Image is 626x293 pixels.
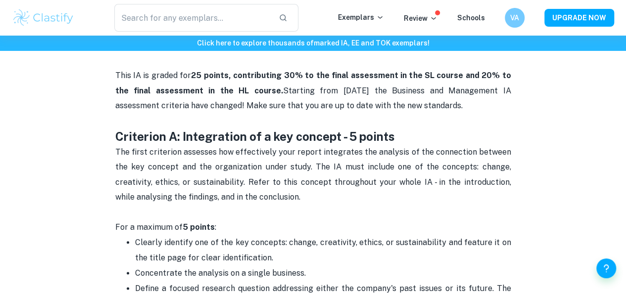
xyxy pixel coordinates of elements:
[404,13,437,24] p: Review
[135,268,306,278] span: Concentrate the analysis on a single business.
[338,12,384,23] p: Exemplars
[183,222,188,232] strong: 5
[115,147,513,202] span: The first criterion assesses how effectively your report integrates the analysis of the connectio...
[115,129,395,143] strong: Criterion A: Integration of a key concept - 5 points
[190,222,215,232] strong: points
[509,12,521,23] h6: VA
[2,38,624,48] h6: Click here to explore thousands of marked IA, EE and TOK exemplars !
[544,9,614,27] button: UPGRADE NOW
[596,258,616,278] button: Help and Feedback
[12,8,75,28] img: Clastify logo
[115,222,216,232] span: For a maximum of :
[115,71,513,110] span: This IA is graded for Starting from [DATE] the Business and Management IA assessment criteria hav...
[114,4,271,32] input: Search for any exemplars...
[115,71,513,95] strong: 25 points, contributing 30% to the final assessment in the SL course and 20% to the final assessm...
[135,238,513,262] span: Clearly identify one of the key concepts: change, creativity, ethics, or sustainability and featu...
[505,8,525,28] button: VA
[457,14,485,22] a: Schools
